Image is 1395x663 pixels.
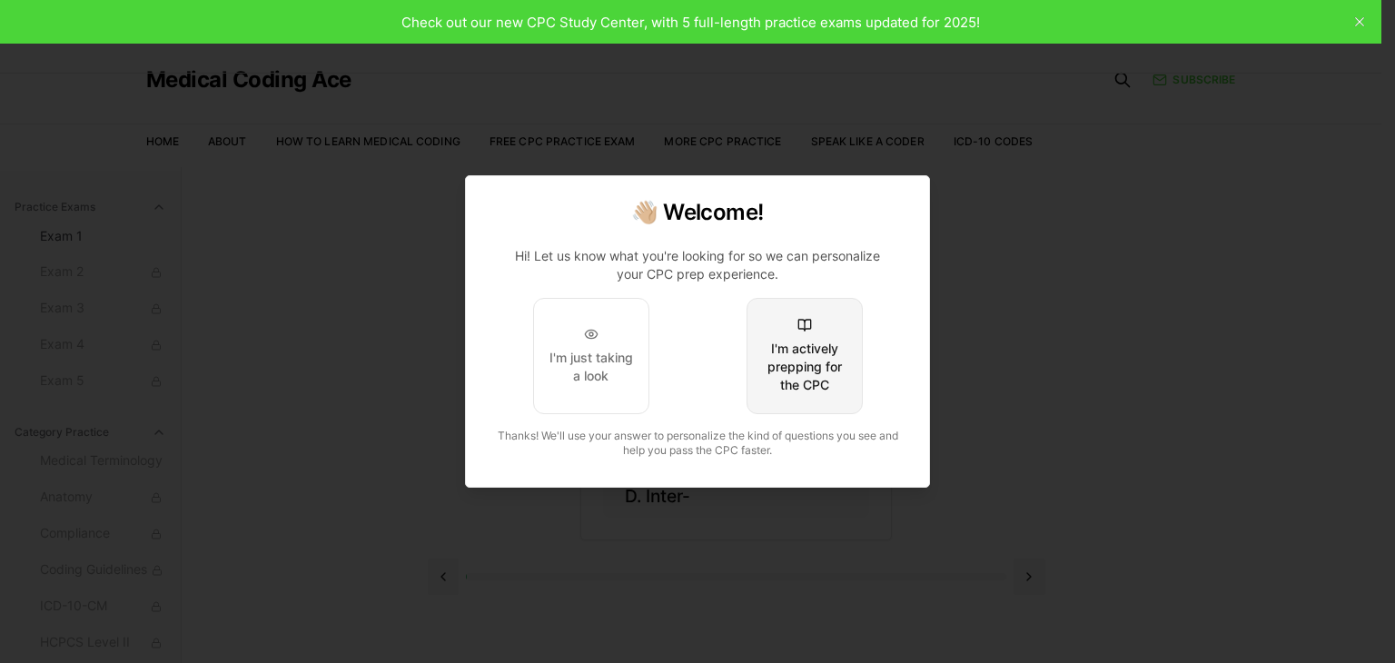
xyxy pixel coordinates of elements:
h2: 👋🏼 Welcome! [488,198,907,227]
span: Thanks! We'll use your answer to personalize the kind of questions you see and help you pass the ... [498,429,898,457]
button: I'm actively prepping for the CPC [747,298,863,414]
button: I'm just taking a look [533,298,649,414]
p: Hi! Let us know what you're looking for so we can personalize your CPC prep experience. [502,247,893,283]
div: I'm just taking a look [549,349,634,385]
div: I'm actively prepping for the CPC [762,340,847,394]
